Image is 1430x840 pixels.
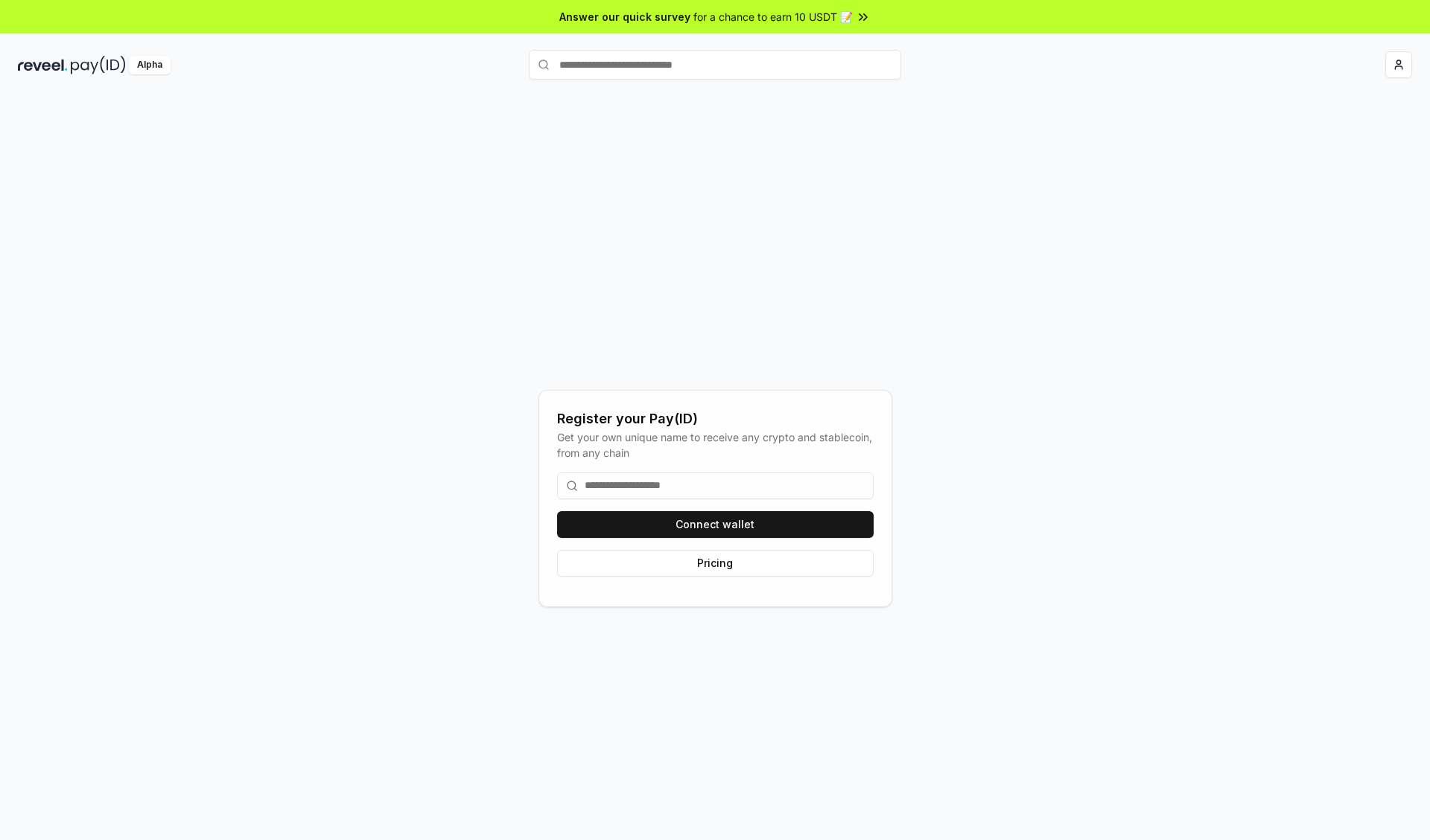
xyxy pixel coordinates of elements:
img: reveel_dark [18,56,68,74]
div: Get your own unique name to receive any crypto and stablecoin, from any chain [557,429,874,461]
div: Register your Pay(ID) [557,408,874,429]
button: Connect wallet [557,511,874,538]
button: Pricing [557,550,874,577]
span: for a chance to earn 10 USDT 📝 [693,9,853,25]
img: pay_id [71,56,126,74]
span: Answer our quick survey [559,9,690,25]
div: Alpha [129,56,171,74]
